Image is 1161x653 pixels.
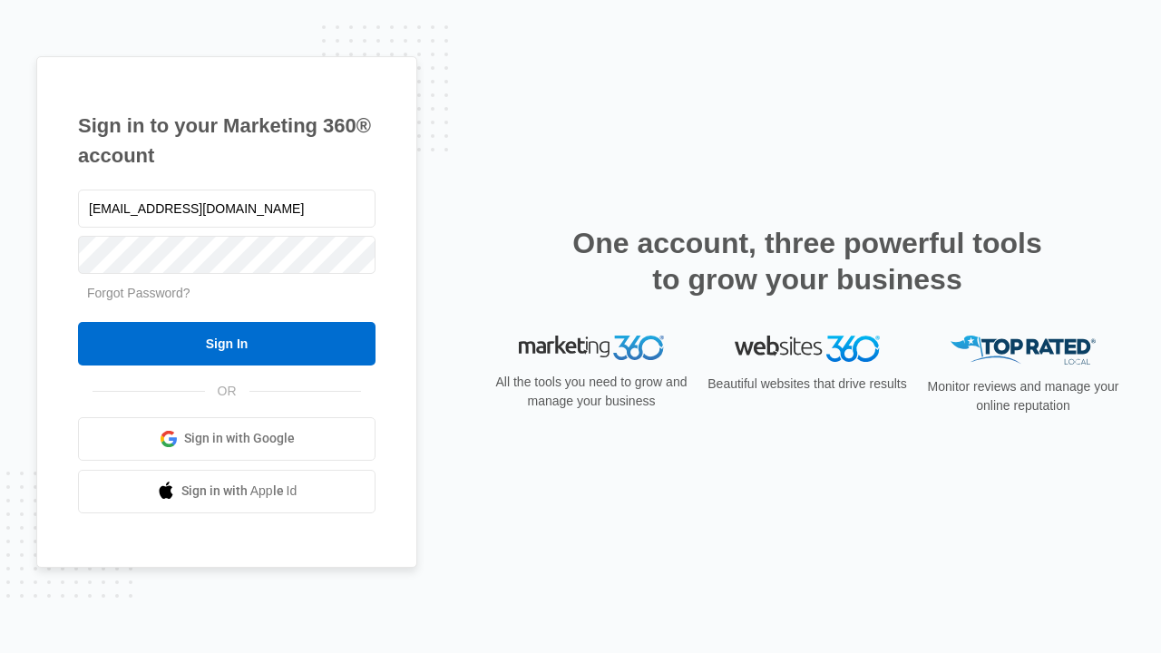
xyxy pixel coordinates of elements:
[78,470,376,513] a: Sign in with Apple Id
[184,429,295,448] span: Sign in with Google
[922,377,1125,415] p: Monitor reviews and manage your online reputation
[567,225,1048,297] h2: One account, three powerful tools to grow your business
[78,111,376,171] h1: Sign in to your Marketing 360® account
[78,322,376,365] input: Sign In
[706,375,909,394] p: Beautiful websites that drive results
[490,373,693,411] p: All the tools you need to grow and manage your business
[87,286,190,300] a: Forgot Password?
[519,336,664,361] img: Marketing 360
[951,336,1096,365] img: Top Rated Local
[78,417,376,461] a: Sign in with Google
[735,336,880,362] img: Websites 360
[205,382,249,401] span: OR
[78,190,376,228] input: Email
[181,482,298,501] span: Sign in with Apple Id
